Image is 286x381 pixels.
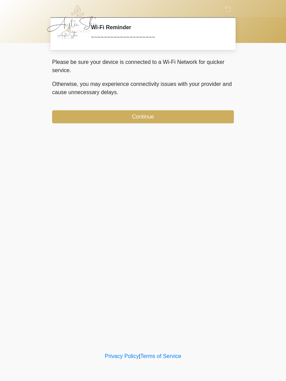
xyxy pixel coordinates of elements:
[117,89,118,95] span: .
[52,110,234,123] button: Continue
[52,80,234,97] p: Otherwise, you may experience connectivity issues with your provider and cause unnecessary delays
[139,353,140,359] a: |
[52,58,234,75] p: Please be sure your device is connected to a Wi-Fi Network for quicker service.
[140,353,181,359] a: Terms of Service
[45,5,106,33] img: Austin Skin & Wellness Logo
[105,353,139,359] a: Privacy Policy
